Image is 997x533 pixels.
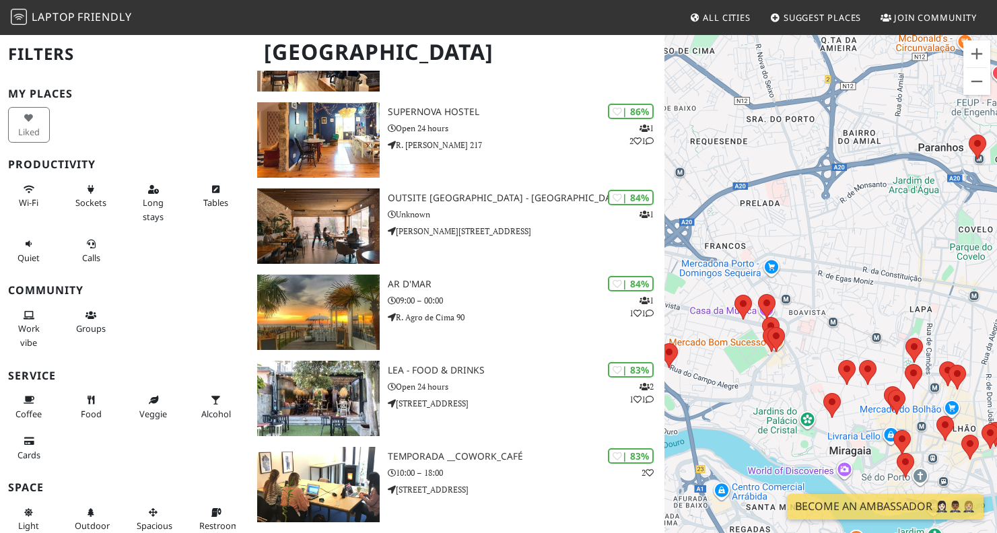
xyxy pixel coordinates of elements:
[249,275,664,350] a: Ar d'Mar | 84% 111 Ar d'Mar 09:00 – 00:00 R. Agro de Cima 90
[11,6,132,30] a: LaptopFriendly LaptopFriendly
[71,304,112,340] button: Groups
[249,102,664,178] a: Supernova Hostel | 86% 121 Supernova Hostel Open 24 hours R. [PERSON_NAME] 217
[388,483,664,496] p: [STREET_ADDRESS]
[139,408,167,420] span: Veggie
[257,275,380,350] img: Ar d'Mar
[963,68,990,95] button: Reduzir
[133,389,174,425] button: Veggie
[203,197,228,209] span: Work-friendly tables
[76,322,106,334] span: Group tables
[82,252,100,264] span: Video/audio calls
[133,178,174,227] button: Long stays
[71,389,112,425] button: Food
[388,106,664,118] h3: Supernova Hostel
[8,178,50,214] button: Wi-Fi
[642,466,654,479] p: 2
[15,408,42,420] span: Coffee
[137,520,172,532] span: Spacious
[388,451,664,462] h3: Temporada __Cowork_Café
[8,369,241,382] h3: Service
[608,190,654,205] div: | 84%
[257,361,380,436] img: LEA - Food & Drinks
[249,447,664,522] a: Temporada __Cowork_Café | 83% 2 Temporada __Cowork_Café 10:00 – 18:00 [STREET_ADDRESS]
[388,279,664,290] h3: Ar d'Mar
[257,102,380,178] img: Supernova Hostel
[75,197,106,209] span: Power sockets
[608,276,654,291] div: | 84%
[199,520,239,532] span: Restroom
[71,178,112,214] button: Sockets
[388,139,664,151] p: R. [PERSON_NAME] 217
[388,397,664,410] p: [STREET_ADDRESS]
[249,188,664,264] a: Outsite Porto - Mouco | 84% 1 Outsite [GEOGRAPHIC_DATA] - [GEOGRAPHIC_DATA] Unknown [PERSON_NAME]...
[8,304,50,353] button: Work vibe
[640,208,654,221] p: 1
[8,430,50,466] button: Cards
[629,380,654,406] p: 2 1 1
[18,449,40,461] span: Credit cards
[8,233,50,269] button: Quiet
[784,11,862,24] span: Suggest Places
[11,9,27,25] img: LaptopFriendly
[71,233,112,269] button: Calls
[963,40,990,67] button: Ampliar
[765,5,867,30] a: Suggest Places
[388,122,664,135] p: Open 24 hours
[253,34,662,71] h1: [GEOGRAPHIC_DATA]
[388,380,664,393] p: Open 24 hours
[257,188,380,264] img: Outsite Porto - Mouco
[894,11,977,24] span: Join Community
[388,311,664,324] p: R. Agro de Cima 90
[8,389,50,425] button: Coffee
[81,408,102,420] span: Food
[195,389,237,425] button: Alcohol
[608,448,654,464] div: | 83%
[8,284,241,297] h3: Community
[388,225,664,238] p: [PERSON_NAME][STREET_ADDRESS]
[18,322,40,348] span: People working
[875,5,982,30] a: Join Community
[388,466,664,479] p: 10:00 – 18:00
[608,104,654,119] div: | 86%
[703,11,751,24] span: All Cities
[143,197,164,222] span: Long stays
[629,122,654,147] p: 1 2 1
[18,252,40,264] span: Quiet
[629,294,654,320] p: 1 1 1
[388,208,664,221] p: Unknown
[8,34,241,75] h2: Filters
[249,361,664,436] a: LEA - Food & Drinks | 83% 211 LEA - Food & Drinks Open 24 hours [STREET_ADDRESS]
[77,9,131,24] span: Friendly
[388,365,664,376] h3: LEA - Food & Drinks
[19,197,38,209] span: Stable Wi-Fi
[8,481,241,494] h3: Space
[75,520,110,532] span: Outdoor area
[388,192,664,204] h3: Outsite [GEOGRAPHIC_DATA] - [GEOGRAPHIC_DATA]
[8,158,241,171] h3: Productivity
[18,520,39,532] span: Natural light
[257,447,380,522] img: Temporada __Cowork_Café
[32,9,75,24] span: Laptop
[684,5,756,30] a: All Cities
[195,178,237,214] button: Tables
[608,362,654,378] div: | 83%
[8,87,241,100] h3: My Places
[201,408,231,420] span: Alcohol
[388,294,664,307] p: 09:00 – 00:00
